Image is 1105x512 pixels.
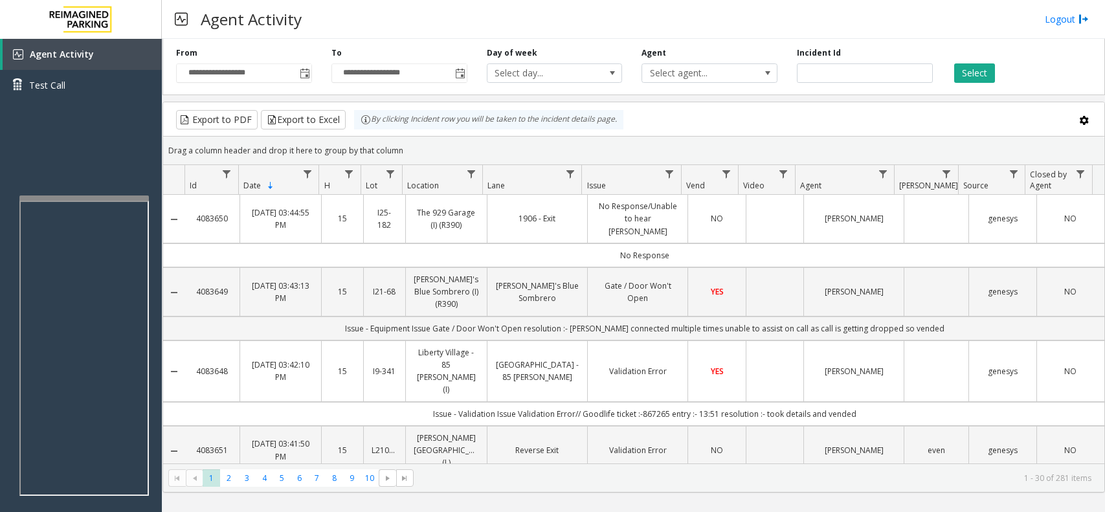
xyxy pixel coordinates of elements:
[421,473,1091,484] kendo-pager-info: 1 - 30 of 281 items
[696,212,737,225] a: NO
[414,206,479,231] a: The 929 Garage (I) (R390)
[452,64,467,82] span: Toggle popup
[487,180,505,191] span: Lane
[361,469,379,487] span: Page 10
[261,110,346,129] button: Export to Excel
[399,473,410,484] span: Go to the last page
[3,39,162,70] a: Agent Activity
[696,365,737,377] a: YES
[163,214,185,225] a: Collapse Details
[642,64,750,82] span: Select agent...
[193,444,232,456] a: 4083651
[372,444,397,456] a: L21093100
[487,47,537,59] label: Day of week
[372,206,397,231] a: I25-182
[495,444,579,456] a: Reverse Exit
[1064,366,1077,377] span: NO
[238,469,256,487] span: Page 3
[248,438,313,462] a: [DATE] 03:41:50 PM
[743,180,765,191] span: Video
[899,180,958,191] span: [PERSON_NAME]
[329,212,355,225] a: 15
[812,212,896,225] a: [PERSON_NAME]
[711,286,724,297] span: YES
[696,285,737,298] a: YES
[324,180,330,191] span: H
[1078,12,1089,26] img: logout
[1045,212,1097,225] a: NO
[382,165,399,183] a: Lot Filter Menu
[977,365,1029,377] a: genesys
[1045,12,1089,26] a: Logout
[366,180,377,191] span: Lot
[185,402,1104,426] td: Issue - Validation Issue Validation Error// Goodlife ticket :-867265 entry :- 13:51 resolution :-...
[1030,169,1067,191] span: Closed by Agent
[642,47,666,59] label: Agent
[596,280,680,304] a: Gate / Door Won't Open
[775,165,792,183] a: Video Filter Menu
[256,469,273,487] span: Page 4
[661,165,678,183] a: Issue Filter Menu
[248,359,313,383] a: [DATE] 03:42:10 PM
[273,469,291,487] span: Page 5
[185,317,1104,340] td: Issue - Equipment Issue Gate / Door Won't Open resolution :- [PERSON_NAME] connected multiple tim...
[1045,444,1097,456] a: NO
[874,165,891,183] a: Agent Filter Menu
[163,139,1104,162] div: Drag a column header and drop it here to group by that column
[243,180,261,191] span: Date
[185,243,1104,267] td: No Response
[812,285,896,298] a: [PERSON_NAME]
[163,366,185,377] a: Collapse Details
[176,47,197,59] label: From
[193,212,232,225] a: 4083650
[326,469,343,487] span: Page 8
[291,469,308,487] span: Page 6
[372,365,397,377] a: I9-341
[977,212,1029,225] a: genesys
[414,273,479,311] a: [PERSON_NAME]'s Blue Sombrero (I) (R390)
[194,3,308,35] h3: Agent Activity
[29,78,65,92] span: Test Call
[711,445,723,456] span: NO
[495,212,579,225] a: 1906 - Exit
[163,446,185,456] a: Collapse Details
[298,165,316,183] a: Date Filter Menu
[361,115,371,125] img: infoIcon.svg
[308,469,326,487] span: Page 7
[800,180,821,191] span: Agent
[711,213,723,224] span: NO
[963,180,988,191] span: Source
[329,444,355,456] a: 15
[372,285,397,298] a: I21-68
[407,180,439,191] span: Location
[379,469,396,487] span: Go to the next page
[220,469,238,487] span: Page 2
[596,365,680,377] a: Validation Error
[163,165,1104,463] div: Data table
[487,64,595,82] span: Select day...
[30,48,94,60] span: Agent Activity
[414,346,479,396] a: Liberty Village - 85 [PERSON_NAME] (I)
[248,280,313,304] a: [DATE] 03:43:13 PM
[265,181,276,191] span: Sortable
[797,47,841,59] label: Incident Id
[462,165,480,183] a: Location Filter Menu
[587,180,606,191] span: Issue
[912,444,961,456] a: even
[812,365,896,377] a: [PERSON_NAME]
[561,165,579,183] a: Lane Filter Menu
[218,165,236,183] a: Id Filter Menu
[954,63,995,83] button: Select
[297,64,311,82] span: Toggle popup
[1064,445,1077,456] span: NO
[1005,165,1022,183] a: Source Filter Menu
[596,444,680,456] a: Validation Error
[193,365,232,377] a: 4083648
[343,469,361,487] span: Page 9
[812,444,896,456] a: [PERSON_NAME]
[711,366,724,377] span: YES
[414,432,479,469] a: [PERSON_NAME][GEOGRAPHIC_DATA] (L)
[977,444,1029,456] a: genesys
[163,287,185,298] a: Collapse Details
[495,359,579,383] a: [GEOGRAPHIC_DATA] - 85 [PERSON_NAME]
